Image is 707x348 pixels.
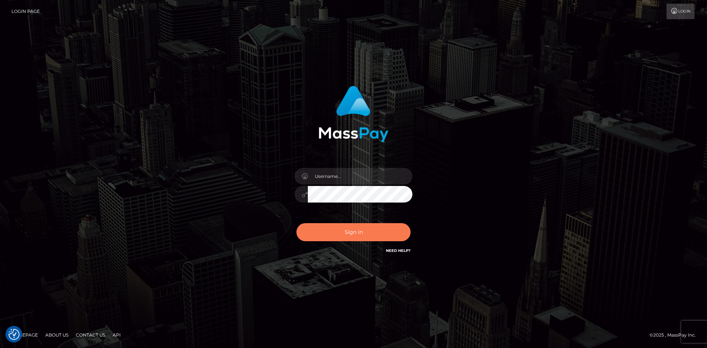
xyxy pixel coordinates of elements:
[666,4,694,19] a: Login
[11,4,40,19] a: Login Page
[8,329,20,340] img: Revisit consent button
[308,168,412,184] input: Username...
[386,248,411,253] a: Need Help?
[319,86,388,142] img: MassPay Login
[73,329,108,341] a: Contact Us
[8,329,20,340] button: Consent Preferences
[8,329,41,341] a: Homepage
[110,329,124,341] a: API
[296,223,411,241] button: Sign in
[42,329,71,341] a: About Us
[650,331,701,339] div: © 2025 , MassPay Inc.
